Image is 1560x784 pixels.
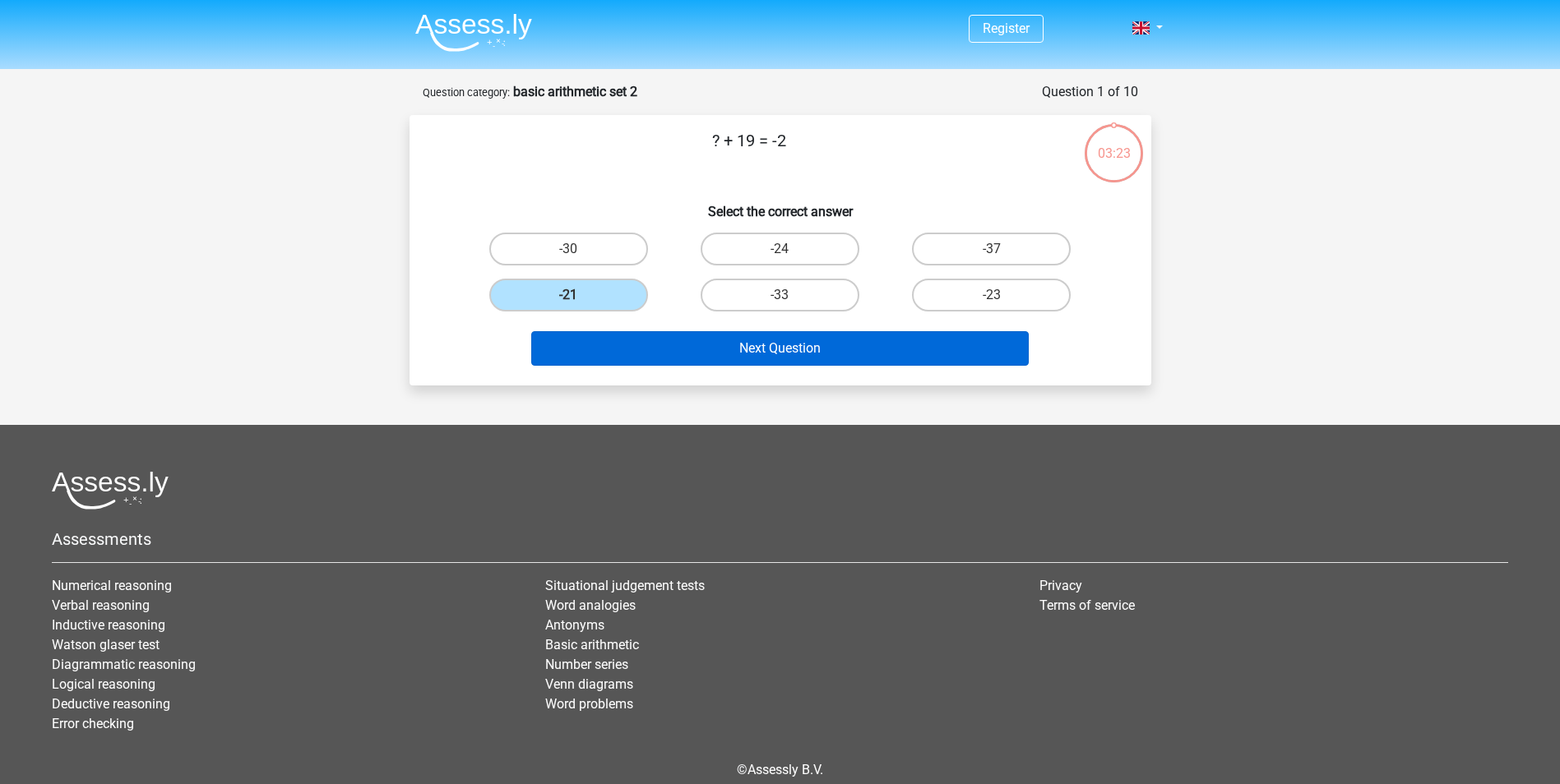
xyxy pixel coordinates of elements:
label: -21 [489,279,648,311]
a: Watson glaser test [52,637,160,653]
label: -24 [701,233,859,265]
p: ? + 19 = -2 [436,128,1063,178]
a: Basic arithmetic [545,637,639,653]
a: Situational judgement tests [545,578,705,593]
a: Assessly B.V. [748,762,823,777]
a: Venn diagrams [545,676,633,692]
a: Inductive reasoning [52,617,165,633]
a: Logical reasoning [52,676,155,692]
label: -33 [701,279,859,311]
a: Error checking [52,716,134,731]
a: Register [983,21,1030,36]
a: Number series [545,657,628,672]
a: Word analogies [545,597,636,613]
img: Assessly logo [52,471,169,510]
label: -23 [912,279,1071,311]
a: Antonyms [545,617,604,633]
img: Assessly [415,13,532,52]
a: Deductive reasoning [52,696,170,712]
a: Privacy [1039,578,1082,593]
strong: basic arithmetic set 2 [513,84,637,99]
div: Question 1 of 10 [1042,82,1138,102]
button: Next Question [531,331,1029,366]
a: Terms of service [1039,597,1135,613]
label: -37 [912,233,1071,265]
a: Verbal reasoning [52,597,150,613]
h5: Assessments [52,529,1508,549]
label: -30 [489,233,648,265]
div: 03:23 [1083,122,1145,164]
a: Word problems [545,696,633,712]
h6: Select the correct answer [436,191,1125,219]
small: Question category: [423,86,510,99]
a: Numerical reasoning [52,578,172,593]
a: Diagrammatic reasoning [52,657,196,672]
